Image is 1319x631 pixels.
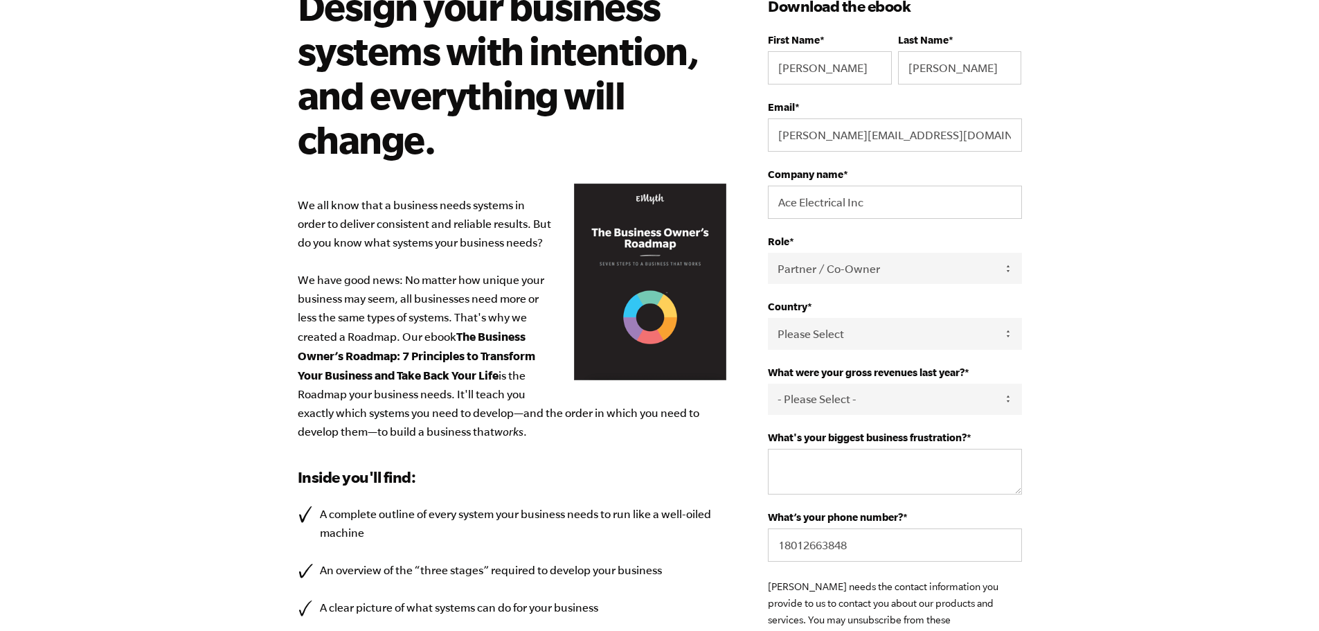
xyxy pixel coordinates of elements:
span: Company name [768,168,843,180]
em: works [494,425,523,438]
span: First Name [768,34,820,46]
iframe: Chat Widget [1250,565,1319,631]
span: Country [768,301,807,312]
span: Role [768,235,789,247]
span: Last Name [898,34,949,46]
span: What’s your phone number? [768,511,903,523]
li: A clear picture of what systems can do for your business [298,598,727,617]
b: The Business Owner’s Roadmap: 7 Principles to Transform Your Business and Take Back Your Life [298,330,535,382]
span: Email [768,101,795,113]
h3: Inside you'll find: [298,466,727,488]
span: What's your biggest business frustration? [768,432,967,443]
p: We all know that a business needs systems in order to deliver consistent and reliable results. Bu... [298,196,727,441]
li: A complete outline of every system your business needs to run like a well-oiled machine [298,505,727,542]
img: Business Owners Roadmap Cover [574,184,726,381]
span: What were your gross revenues last year? [768,366,964,378]
li: An overview of the “three stages” required to develop your business [298,561,727,580]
